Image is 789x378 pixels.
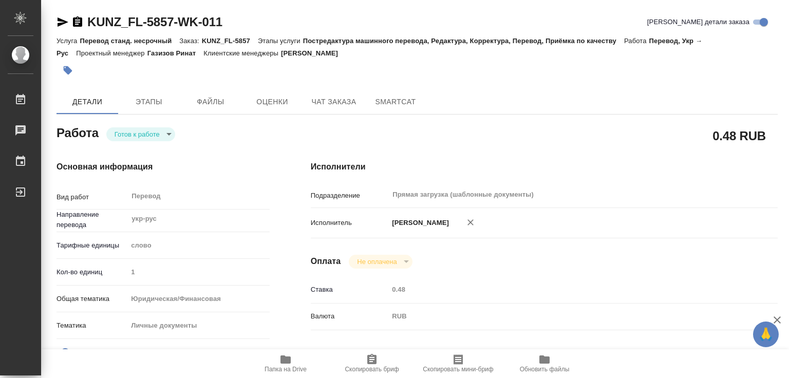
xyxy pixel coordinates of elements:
p: Валюта [311,311,389,322]
span: Обновить файлы [520,366,570,373]
p: Заказ: [179,37,201,45]
button: Готов к работе [111,130,163,139]
button: Скопировать бриф [329,349,415,378]
p: Вид работ [57,192,127,202]
p: Этапы услуги [258,37,303,45]
button: Скопировать ссылку [71,16,84,28]
p: Газизов Ринат [147,49,204,57]
span: 🙏 [757,324,775,345]
span: Нотариальный заказ [71,347,137,357]
p: Подразделение [311,191,389,201]
div: RUB [388,308,739,325]
p: [PERSON_NAME] [281,49,346,57]
input: Пустое поле [388,282,739,297]
div: Готов к работе [349,255,412,269]
h2: Работа [57,123,99,141]
div: Личные документы [127,317,269,334]
button: Добавить тэг [57,59,79,82]
p: Ставка [311,285,389,295]
input: Пустое поле [127,264,269,279]
p: Проектный менеджер [76,49,147,57]
h2: 0.48 RUB [712,127,766,144]
h4: Исполнители [311,161,778,173]
span: Этапы [124,96,174,108]
button: 🙏 [753,322,779,347]
div: Готов к работе [106,127,175,141]
p: Кол-во единиц [57,267,127,277]
div: Юридическая/Финансовая [127,290,269,308]
p: Исполнитель [311,218,389,228]
span: [PERSON_NAME] детали заказа [647,17,749,27]
span: Скопировать бриф [345,366,399,373]
button: Папка на Drive [242,349,329,378]
h4: Дополнительно [311,347,778,359]
span: Оценки [248,96,297,108]
p: [PERSON_NAME] [388,218,449,228]
p: Постредактура машинного перевода, Редактура, Корректура, Перевод, Приёмка по качеству [303,37,624,45]
span: Файлы [186,96,235,108]
span: Папка на Drive [265,366,307,373]
span: Чат заказа [309,96,359,108]
button: Удалить исполнителя [459,211,482,234]
button: Обновить файлы [501,349,588,378]
span: SmartCat [371,96,420,108]
p: Направление перевода [57,210,127,230]
span: Детали [63,96,112,108]
div: слово [127,237,269,254]
a: KUNZ_FL-5857-WK-011 [87,15,222,29]
button: Скопировать мини-бриф [415,349,501,378]
h4: Основная информация [57,161,270,173]
p: Тематика [57,320,127,331]
span: Скопировать мини-бриф [423,366,493,373]
p: KUNZ_FL-5857 [202,37,258,45]
p: Услуга [57,37,80,45]
p: Тарифные единицы [57,240,127,251]
h4: Оплата [311,255,341,268]
button: Скопировать ссылку для ЯМессенджера [57,16,69,28]
button: Не оплачена [354,257,400,266]
p: Перевод станд. несрочный [80,37,179,45]
p: Общая тематика [57,294,127,304]
p: Работа [624,37,649,45]
p: Клиентские менеджеры [203,49,281,57]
